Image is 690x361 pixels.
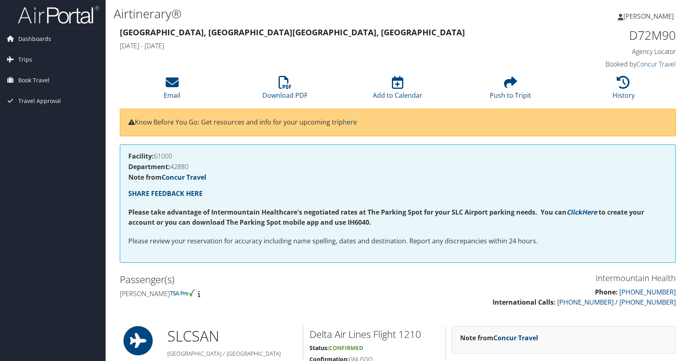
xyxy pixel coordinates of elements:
a: Concur Travel [162,173,206,182]
h2: Delta Air Lines Flight 1210 [309,327,439,341]
h4: Booked by [546,60,676,69]
p: Please review your reservation for accuracy including name spelling, dates and destination. Repor... [128,236,667,247]
a: SHARE FEEDBACK HERE [128,189,203,198]
h4: Agency Locator [546,47,676,56]
a: [PHONE_NUMBER] / [PHONE_NUMBER] [557,298,676,307]
strong: Phone: [595,288,618,297]
h4: 61000 [128,153,667,159]
h5: [GEOGRAPHIC_DATA] / [GEOGRAPHIC_DATA] [167,350,297,358]
strong: International Calls: [493,298,556,307]
h3: Intermountain Health [404,273,676,284]
a: Click [567,208,582,217]
h1: Airtinerary® [114,5,493,22]
span: [PERSON_NAME] [623,12,674,21]
strong: [GEOGRAPHIC_DATA], [GEOGRAPHIC_DATA] [GEOGRAPHIC_DATA], [GEOGRAPHIC_DATA] [120,27,465,38]
a: here [343,118,357,127]
span: Dashboards [18,29,51,49]
strong: Note from [460,333,538,342]
a: Add to Calendar [373,80,422,100]
h2: Passenger(s) [120,273,392,286]
a: Email [164,80,180,100]
span: Travel Approval [18,91,61,111]
strong: Facility: [128,152,154,161]
a: Concur Travel [493,333,538,342]
a: Here [582,208,597,217]
strong: Note from [128,173,206,182]
a: [PERSON_NAME] [618,4,682,28]
a: Push to Tripit [490,80,531,100]
p: Know Before You Go: Get resources and info for your upcoming trip [128,117,667,128]
img: airportal-logo.png [18,5,99,24]
img: tsa-precheck.png [170,289,196,297]
h4: [DATE] - [DATE] [120,41,534,50]
strong: Status: [309,344,329,352]
h4: [PERSON_NAME] [120,289,392,298]
span: Confirmed [329,344,363,352]
a: Download PDF [262,80,307,100]
a: History [612,80,635,100]
strong: Department: [128,162,170,171]
h1: SLC SAN [167,326,297,346]
h1: D72M90 [546,27,676,44]
a: [PHONE_NUMBER] [619,288,676,297]
strong: Please take advantage of Intermountain Healthcare's negotiated rates at The Parking Spot for your... [128,208,567,217]
h4: 42880 [128,163,667,170]
a: Concur Travel [636,60,676,69]
span: Book Travel [18,70,50,90]
span: Trips [18,49,32,70]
